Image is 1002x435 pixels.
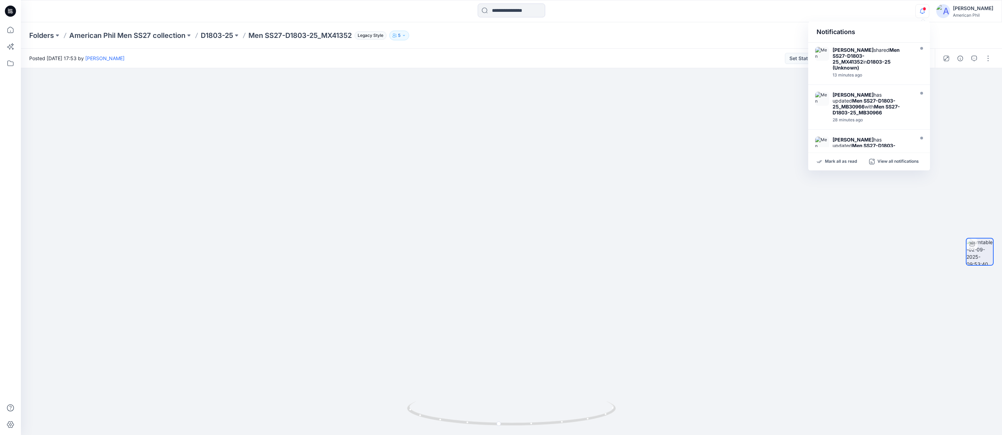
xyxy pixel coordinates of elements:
p: Men SS27-D1803-25_MX41352 [248,31,352,40]
span: Posted [DATE] 17:53 by [29,55,125,62]
div: Tuesday, September 02, 2025 18:08 [833,73,913,78]
button: 5 [389,31,409,40]
p: 5 [398,32,400,39]
div: Tuesday, September 02, 2025 17:53 [833,118,913,122]
img: avatar [936,4,950,18]
div: has updated with [833,92,913,115]
strong: [PERSON_NAME] [833,137,874,143]
strong: Men SS27-D1803-25_MB30966 [833,143,896,154]
strong: [PERSON_NAME] [833,92,874,98]
strong: Men SS27-D1803-25_MB30966 [833,98,896,110]
div: American Phil [953,13,993,18]
p: Mark all as read [825,159,857,165]
p: View all notifications [877,159,919,165]
a: American Phil Men SS27 collection [69,31,185,40]
button: Details [955,53,966,64]
span: Legacy Style [355,31,387,40]
strong: Men SS27-D1803-25_MB30966 [833,104,900,115]
img: Men SS27-D1803-25_MX41352 [815,47,829,61]
strong: D1803-25 (Unknown) [833,59,891,71]
img: Men SS27-D1803-25_MB30966 [815,92,829,106]
strong: [PERSON_NAME] [833,47,874,53]
div: shared in [833,47,913,71]
img: Men SS27-D1803-25_MB30966 [815,137,829,151]
a: Folders [29,31,54,40]
a: [PERSON_NAME] [85,55,125,61]
a: D1803-25 [201,31,233,40]
button: Legacy Style [352,31,387,40]
div: [PERSON_NAME] [953,4,993,13]
img: turntable-02-09-2025-09:53:40 [967,239,993,265]
div: has updated with [833,137,913,160]
div: Notifications [808,22,930,43]
strong: Men SS27-D1803-25_MX41352 [833,47,900,65]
